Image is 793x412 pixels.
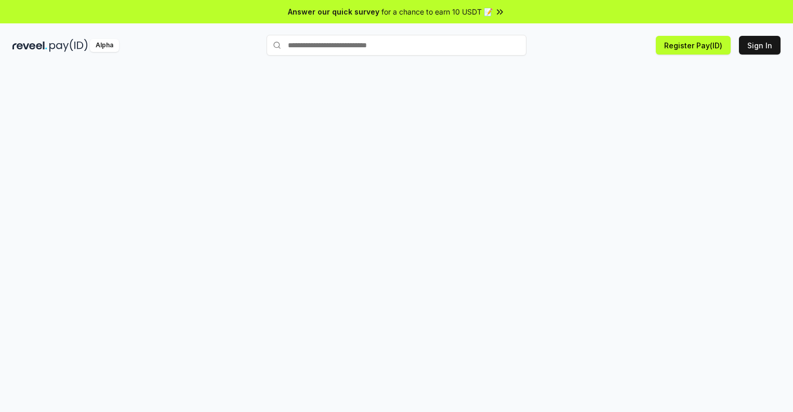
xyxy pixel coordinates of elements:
[12,39,47,52] img: reveel_dark
[288,6,379,17] span: Answer our quick survey
[656,36,731,55] button: Register Pay(ID)
[739,36,781,55] button: Sign In
[381,6,493,17] span: for a chance to earn 10 USDT 📝
[90,39,119,52] div: Alpha
[49,39,88,52] img: pay_id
